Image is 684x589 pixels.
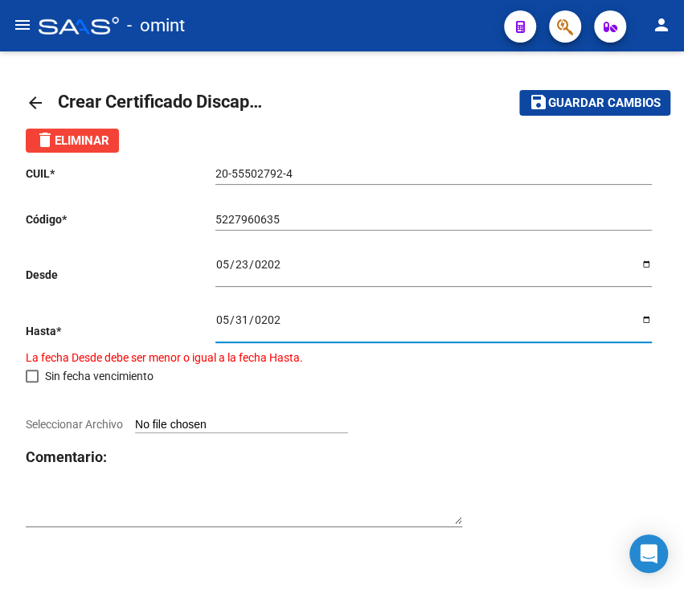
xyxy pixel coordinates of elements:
button: Eliminar [26,129,119,153]
mat-icon: delete [35,130,55,149]
span: Sin fecha vencimiento [45,366,154,386]
mat-icon: person [652,15,671,35]
div: Open Intercom Messenger [629,534,668,573]
p: Código [26,211,215,228]
button: Guardar cambios [519,90,670,115]
span: - omint [127,8,185,43]
p: Desde [26,266,215,284]
mat-icon: save [529,92,548,112]
p: La fecha Desde debe ser menor o igual a la fecha Hasta. [26,349,658,366]
span: Seleccionar Archivo [26,418,123,431]
p: Hasta [26,322,215,340]
span: Eliminar [35,133,109,148]
span: Guardar cambios [548,96,661,111]
span: Crear Certificado Discapacidad [58,92,301,112]
mat-icon: arrow_back [26,93,45,112]
strong: Comentario: [26,448,107,465]
mat-icon: menu [13,15,32,35]
p: CUIL [26,165,215,182]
